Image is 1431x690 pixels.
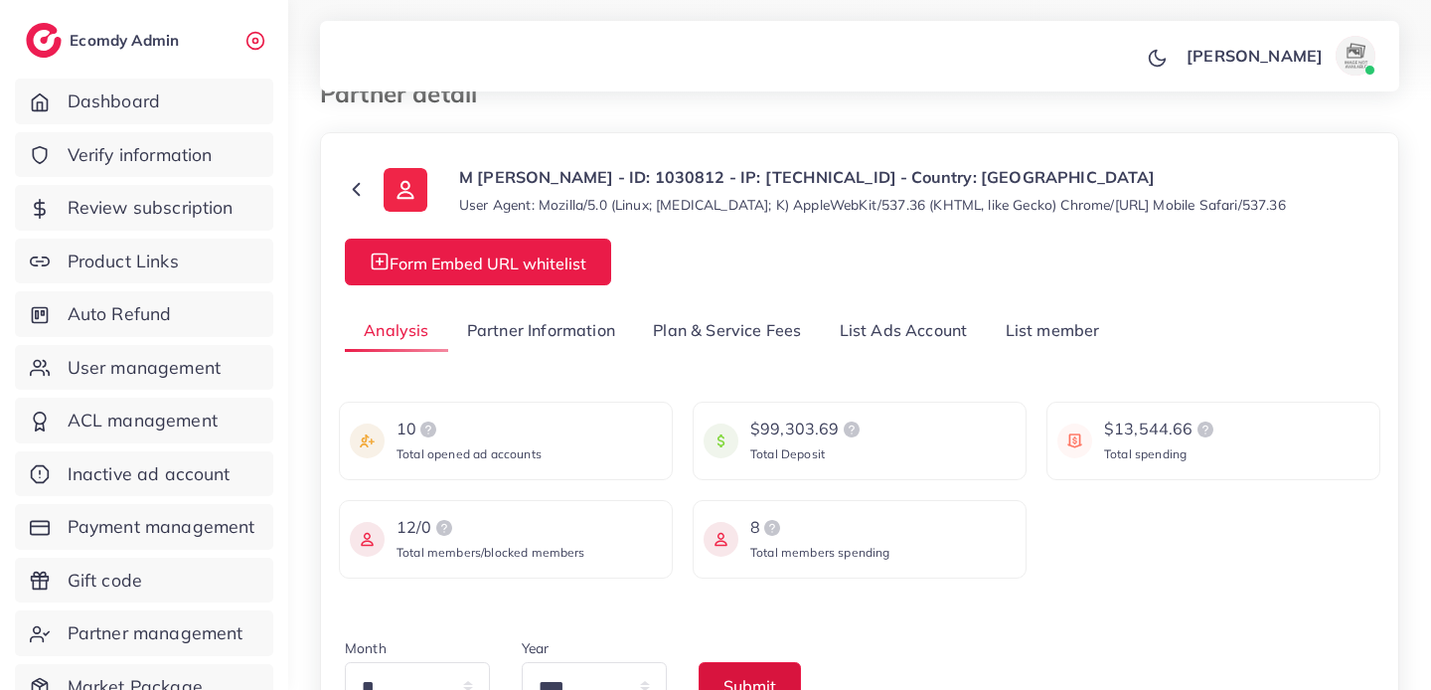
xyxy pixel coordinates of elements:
[15,610,273,656] a: Partner management
[15,345,273,391] a: User management
[68,514,255,540] span: Payment management
[15,185,273,231] a: Review subscription
[70,31,184,50] h2: Ecomdy Admin
[397,516,585,540] div: 12/0
[68,195,234,221] span: Review subscription
[15,132,273,178] a: Verify information
[1104,446,1187,461] span: Total spending
[750,516,890,540] div: 8
[1104,418,1217,441] div: $13,544.66
[397,418,542,441] div: 10
[986,309,1118,352] a: List member
[821,309,987,352] a: List Ads Account
[432,516,456,540] img: logo
[1336,36,1375,76] img: avatar
[1176,36,1383,76] a: [PERSON_NAME]avatar
[345,309,448,352] a: Analysis
[68,301,172,327] span: Auto Refund
[397,446,542,461] span: Total opened ad accounts
[68,568,142,594] span: Gift code
[397,545,585,560] span: Total members/blocked members
[704,418,738,464] img: icon payment
[15,451,273,497] a: Inactive ad account
[68,620,243,646] span: Partner management
[1057,418,1092,464] img: icon payment
[750,418,864,441] div: $99,303.69
[350,418,385,464] img: icon payment
[459,165,1286,189] p: M [PERSON_NAME] - ID: 1030812 - IP: [TECHNICAL_ID] - Country: [GEOGRAPHIC_DATA]
[15,291,273,337] a: Auto Refund
[350,516,385,563] img: icon payment
[15,398,273,443] a: ACL management
[15,558,273,604] a: Gift code
[840,418,864,441] img: logo
[68,408,218,433] span: ACL management
[345,638,387,658] label: Month
[750,446,825,461] span: Total Deposit
[1193,418,1217,441] img: logo
[68,88,160,114] span: Dashboard
[26,23,62,58] img: logo
[522,638,550,658] label: Year
[448,309,634,352] a: Partner Information
[459,195,1286,215] small: User Agent: Mozilla/5.0 (Linux; [MEDICAL_DATA]; K) AppleWebKit/537.36 (KHTML, like Gecko) Chrome/...
[384,168,427,212] img: ic-user-info.36bf1079.svg
[634,309,820,352] a: Plan & Service Fees
[68,355,221,381] span: User management
[320,80,493,108] h3: Partner detail
[15,239,273,284] a: Product Links
[15,79,273,124] a: Dashboard
[15,504,273,550] a: Payment management
[68,249,179,274] span: Product Links
[26,23,184,58] a: logoEcomdy Admin
[750,545,890,560] span: Total members spending
[760,516,784,540] img: logo
[68,461,231,487] span: Inactive ad account
[345,239,611,285] button: Form Embed URL whitelist
[1187,44,1323,68] p: [PERSON_NAME]
[416,418,440,441] img: logo
[68,142,213,168] span: Verify information
[704,516,738,563] img: icon payment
